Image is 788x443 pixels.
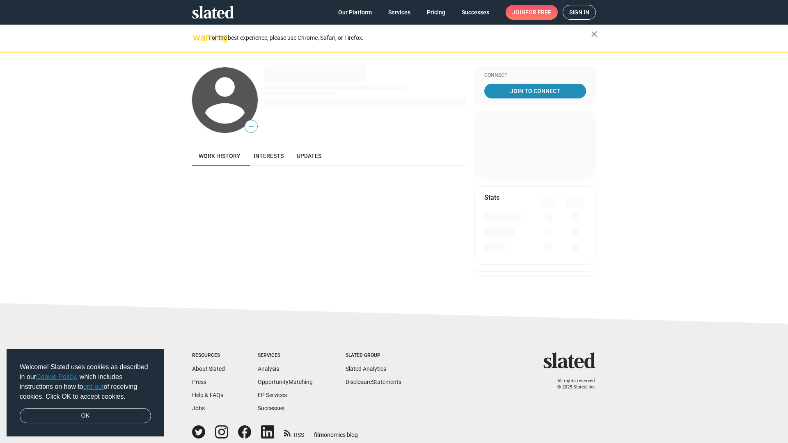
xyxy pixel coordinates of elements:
[420,5,452,20] a: Pricing
[346,379,401,385] a: DisclosureStatements
[484,193,499,202] mat-card-title: Stats
[20,362,151,402] span: Welcome! Slated uses cookies as described in our , which includes instructions on how to of recei...
[549,378,596,390] p: All rights reserved. © 2025 Slated, Inc.
[569,5,589,19] span: Sign in
[192,146,247,166] a: Work history
[525,5,551,20] span: for free
[484,72,586,79] div: Connect
[486,84,584,98] span: Join To Connect
[7,349,164,437] div: cookieconsent
[338,5,372,20] span: Our Platform
[258,352,313,359] div: Services
[245,121,257,132] span: —
[284,426,304,439] a: RSS
[297,153,321,159] span: Updates
[512,5,551,20] span: Join
[589,29,599,39] mat-icon: close
[258,379,313,385] a: OpportunityMatching
[388,5,410,20] span: Services
[36,373,76,380] a: Cookie Policy
[193,32,203,42] mat-icon: warning
[332,5,378,20] a: Our Platform
[314,432,324,438] span: film
[563,5,596,20] a: Sign in
[192,352,225,359] div: Resources
[314,425,358,439] a: filmonomics blog
[199,153,241,159] span: Work history
[208,32,591,43] div: For the best experience, please use Chrome, Safari, or Firefox.
[192,379,206,385] a: Press
[192,365,225,372] a: About Slated
[258,392,287,398] a: EP Services
[247,146,290,166] a: Interests
[254,153,284,159] span: Interests
[484,84,586,98] a: Join To Connect
[382,5,417,20] a: Services
[346,365,386,372] a: Slated Analytics
[20,408,151,424] a: dismiss cookie message
[258,405,284,411] a: Successes
[192,405,205,411] a: Jobs
[506,5,558,20] a: Joinfor free
[455,5,496,20] a: Successes
[83,383,104,390] a: opt-out
[346,352,401,359] div: Slated Group
[258,365,279,372] a: Analysis
[290,146,328,166] a: Updates
[462,5,489,20] span: Successes
[192,392,223,398] a: Help & FAQs
[427,5,445,20] span: Pricing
